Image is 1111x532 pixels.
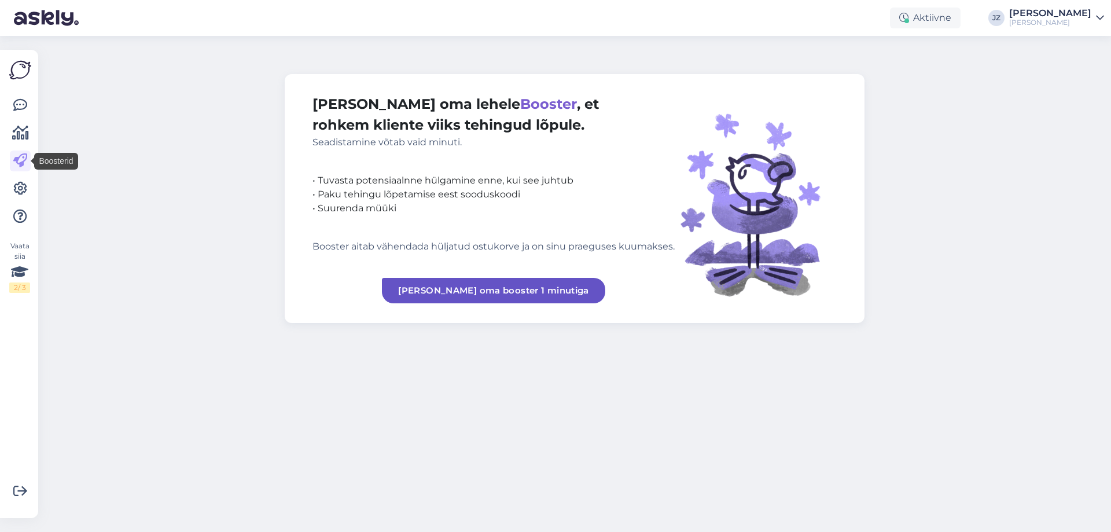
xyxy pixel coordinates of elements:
img: illustration [675,94,837,303]
a: [PERSON_NAME] oma booster 1 minutiga [382,278,605,303]
div: Seadistamine võtab vaid minuti. [312,135,675,149]
div: Boosterid [34,153,78,170]
div: • Suurenda müüki [312,201,675,215]
div: 2 / 3 [9,282,30,293]
div: • Tuvasta potensiaalnne hülgamine enne, kui see juhtub [312,174,675,188]
a: [PERSON_NAME][PERSON_NAME] [1009,9,1104,27]
div: Vaata siia [9,241,30,293]
div: [PERSON_NAME] [1009,18,1091,27]
div: JZ [988,10,1005,26]
div: [PERSON_NAME] [1009,9,1091,18]
div: • Paku tehingu lõpetamise eest sooduskoodi [312,188,675,201]
div: Booster aitab vähendada hüljatud ostukorve ja on sinu praeguses kuumakses. [312,240,675,254]
img: Askly Logo [9,59,31,81]
div: Aktiivne [890,8,961,28]
span: Booster [520,96,577,112]
div: [PERSON_NAME] oma lehele , et rohkem kliente viiks tehingud lõpule. [312,94,675,149]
